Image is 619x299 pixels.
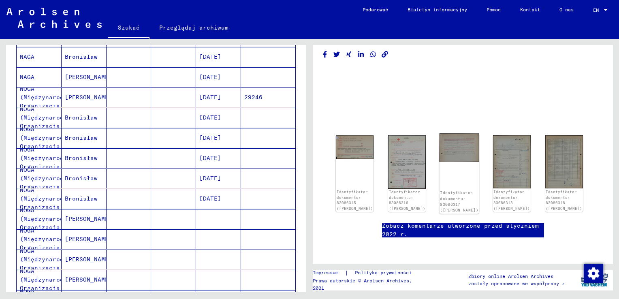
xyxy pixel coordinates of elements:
mat-cell: NOGA (Międzynarodowa Organizacja T [17,189,62,209]
mat-cell: NOGA (Międzynarodowa Organizacja T [17,229,62,249]
mat-cell: [PERSON_NAME] [62,270,107,290]
a: Impressum [313,269,345,277]
button: Kopiuj link [381,49,389,60]
mat-cell: [DATE] [196,88,241,107]
mat-cell: Bronisław [62,128,107,148]
mat-cell: NOGA (Międzynarodowa Organizacja T [17,270,62,290]
a: Identyfikator dokumentu: 83086318 ([PERSON_NAME]) [546,190,582,211]
mat-cell: [PERSON_NAME] [62,67,107,87]
img: 001.jpg [336,135,374,159]
mat-cell: [DATE] [196,148,241,168]
a: Identyfikator dokumentu: 83086317 ([PERSON_NAME]) [440,190,479,212]
button: Udostępnij na Twitterze [333,49,341,60]
mat-cell: NAGA [17,67,62,87]
mat-cell: NOGA (Międzynarodowa Organizacja T [17,250,62,269]
mat-cell: [DATE] [196,67,241,87]
a: Zobacz komentarze utworzone przed styczniem 2022 r. [382,222,544,239]
img: Zmienianie zgody [584,264,603,283]
mat-cell: [DATE] [196,189,241,209]
mat-cell: [DATE] [196,47,241,67]
mat-cell: NOGA (Międzynarodowa Organizacja T [17,108,62,128]
mat-cell: 29246 [241,88,295,107]
a: Polityka prywatności [348,269,421,277]
button: Udostępnij na LinkedIn [357,49,365,60]
mat-cell: [DATE] [196,108,241,128]
mat-cell: NOGA (Międzynarodowa Organizacja T [17,148,62,168]
button: Udostępnij na Facebooku [321,49,329,60]
img: 002.jpg [545,135,583,188]
mat-cell: Bronisław [62,148,107,168]
img: yv_logo.png [579,270,610,290]
mat-cell: [PERSON_NAME] [62,209,107,229]
font: | [345,269,348,277]
mat-cell: [DATE] [196,169,241,188]
button: Udostępnij na Xing [345,49,353,60]
mat-cell: [PERSON_NAME] [62,88,107,107]
a: Identyfikator dokumentu: 83086318 ([PERSON_NAME]) [493,190,530,211]
a: Przeglądaj archiwum [149,18,238,37]
mat-cell: NOGA (Międzynarodowa Organizacja T [17,128,62,148]
p: Prawa autorskie © Arolsen Archives, 2021 [313,277,425,292]
img: 001.jpg [493,135,531,188]
mat-cell: [PERSON_NAME] [62,229,107,249]
a: Szukać [108,18,149,39]
mat-cell: Bronisław [62,189,107,209]
a: Identyfikator dokumentu: 83086315 ([PERSON_NAME]) [337,190,373,211]
button: Udostępnij na WhatsApp [369,49,378,60]
mat-cell: Bronisław [62,169,107,188]
span: EN [593,7,602,13]
mat-cell: [DATE] [196,128,241,148]
p: zostały opracowane we współpracy z [468,280,565,287]
a: Identyfikator dokumentu: 83086316 ([PERSON_NAME]) [389,190,425,211]
mat-cell: Bronisław [62,47,107,67]
mat-cell: Bronisław [62,108,107,128]
mat-cell: [PERSON_NAME] [62,250,107,269]
mat-cell: NOGA (Międzynarodowa Organizacja T [17,209,62,229]
mat-cell: NOGA (Międzynarodowa Organizacja T [17,169,62,188]
p: Zbiory online Arolsen Archives [468,273,565,280]
img: Arolsen_neg.svg [6,8,102,28]
img: 001.jpg [388,135,426,189]
mat-cell: NOGA (Międzynarodowa Organizacja T [17,88,62,107]
img: 001.jpg [440,134,479,162]
mat-cell: NAGA [17,47,62,67]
